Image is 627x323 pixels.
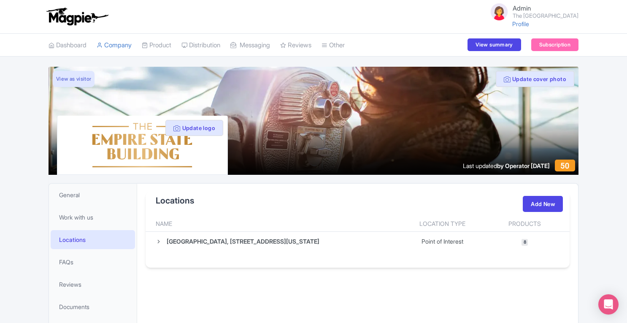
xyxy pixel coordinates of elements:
span: Documents [59,302,89,311]
a: Company [97,34,132,57]
h3: Locations [156,195,194,206]
a: Product [142,34,171,57]
a: Add New [523,196,563,212]
span: 50 [560,161,569,170]
a: Documents [51,297,135,316]
a: Locations [51,230,135,249]
a: Dashboard [49,34,86,57]
span: Reviews [59,280,81,289]
a: Messaging [230,34,270,57]
img: unqfcjpgst1ko3fhcpk1.svg [74,122,210,168]
a: Subscription [531,38,578,51]
img: logo-ab69f6fb50320c5b225c76a69d11143b.png [44,7,110,26]
td: Point of Interest [400,232,485,251]
a: View as visitor [53,71,95,87]
a: FAQs [51,252,135,271]
span: by Operator [DATE] [497,162,550,169]
th: Location Type [400,216,485,232]
a: Other [322,34,345,57]
span: General [59,190,80,199]
img: avatar_key_member-9c1dde93af8b07d7383eb8b5fb890c87.png [489,2,509,22]
a: Distribution [181,34,220,57]
div: [GEOGRAPHIC_DATA], [STREET_ADDRESS][US_STATE] [167,237,319,246]
button: Update logo [165,120,223,136]
button: Update cover photo [496,71,574,87]
th: Products [485,216,570,232]
span: Locations [59,235,86,244]
a: Reviews [280,34,311,57]
span: Admin [513,4,531,12]
div: Open Intercom Messenger [598,294,619,315]
span: FAQs [59,258,73,266]
a: View summary [468,38,521,51]
span: 8 [522,239,527,246]
a: Admin The [GEOGRAPHIC_DATA] [484,2,578,22]
th: Name [146,216,400,232]
div: Last updated [463,161,550,170]
span: Work with us [59,213,93,222]
a: Reviews [51,275,135,294]
small: The [GEOGRAPHIC_DATA] [513,13,578,19]
a: Profile [512,20,529,27]
a: General [51,185,135,204]
a: Work with us [51,208,135,227]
